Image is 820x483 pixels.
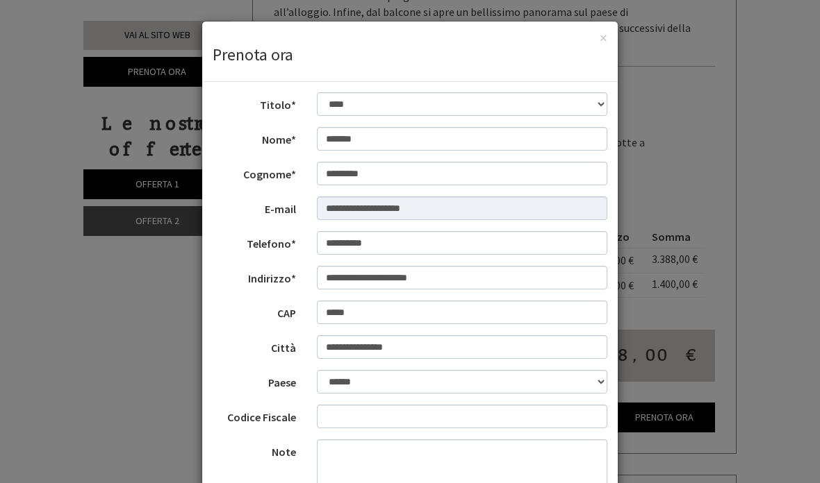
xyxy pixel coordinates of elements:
label: Indirizzo* [202,266,306,287]
label: Nome* [202,127,306,148]
label: Titolo* [202,92,306,113]
label: Note [202,439,306,460]
label: CAP [202,300,306,321]
label: E-mail [202,196,306,217]
label: Paese [202,370,306,391]
label: Telefono* [202,231,306,252]
button: × [600,31,607,45]
h3: Prenota ora [213,46,607,64]
label: Città [202,335,306,356]
label: Cognome* [202,162,306,183]
label: Codice Fiscale [202,405,306,425]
